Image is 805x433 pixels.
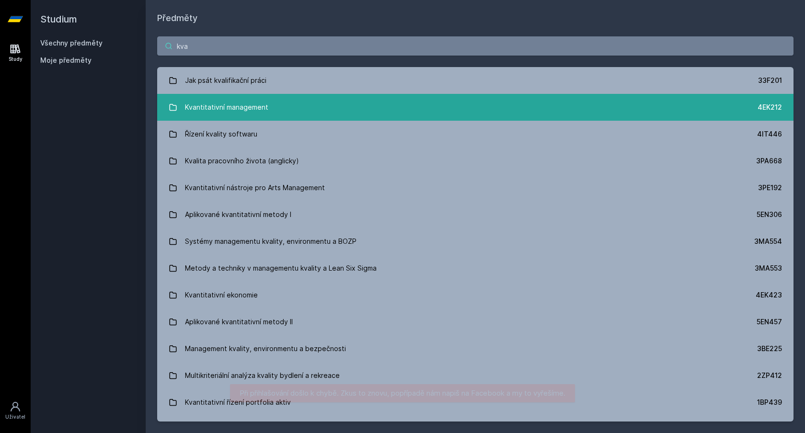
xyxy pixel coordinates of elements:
div: Study [9,56,23,63]
a: Kvantitativní ekonomie 4EK423 [157,282,793,308]
div: Multikriteriální analýza kvality bydlení a rekreace [185,366,340,385]
div: 3BE225 [757,344,782,353]
a: Jak psát kvalifikační práci 33F201 [157,67,793,94]
div: Kvalita pracovního života (anglicky) [185,151,299,171]
a: Všechny předměty [40,39,103,47]
div: Jak psát kvalifikační práci [185,71,266,90]
a: Metody a techniky v managementu kvality a Lean Six Sigma 3MA553 [157,255,793,282]
div: 33F201 [758,76,782,85]
div: Řízení kvality softwaru [185,125,257,144]
div: Aplikované kvantitativní metody II [185,312,293,331]
div: 2ZP412 [757,371,782,380]
a: Study [2,38,29,68]
div: Kvantitativní nástroje pro Arts Management [185,178,325,197]
a: Uživatel [2,396,29,425]
div: Kvantitativní ekonomie [185,285,258,305]
a: Kvantitativní nástroje pro Arts Management 3PE192 [157,174,793,201]
a: Systémy managementu kvality, environmentu a BOZP 3MA554 [157,228,793,255]
div: 5EN457 [757,317,782,327]
div: Kvantitativní management [185,98,268,117]
div: Kvantitativní řízení portfolia aktiv [185,393,291,412]
a: Řízení kvality softwaru 4IT446 [157,121,793,148]
div: 5EN306 [757,210,782,219]
a: Kvalita pracovního života (anglicky) 3PA668 [157,148,793,174]
div: 3PA668 [756,156,782,166]
div: 4IT446 [757,129,782,139]
a: Kvantitativní řízení portfolia aktiv 1BP439 [157,389,793,416]
a: Kvantitativní management 4EK212 [157,94,793,121]
a: Aplikované kvantitativní metody I 5EN306 [157,201,793,228]
div: 4EK423 [756,290,782,300]
div: 3PE192 [758,183,782,193]
span: Moje předměty [40,56,92,65]
div: Při přihlašování došlo k chybě. Zkus to znovu, popřípadě nám napiš na Facebook a my to vyřešíme. [230,384,575,402]
div: Systémy managementu kvality, environmentu a BOZP [185,232,356,251]
input: Název nebo ident předmětu… [157,36,793,56]
a: Aplikované kvantitativní metody II 5EN457 [157,308,793,335]
a: Multikriteriální analýza kvality bydlení a rekreace 2ZP412 [157,362,793,389]
h1: Předměty [157,11,793,25]
div: 3MA553 [755,263,782,273]
div: 3MA554 [754,237,782,246]
div: 1BP439 [757,398,782,407]
div: Management kvality, environmentu a bezpečnosti [185,339,346,358]
div: 4EK212 [758,103,782,112]
a: Management kvality, environmentu a bezpečnosti 3BE225 [157,335,793,362]
div: Uživatel [5,413,25,421]
div: Aplikované kvantitativní metody I [185,205,291,224]
div: Metody a techniky v managementu kvality a Lean Six Sigma [185,259,377,278]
